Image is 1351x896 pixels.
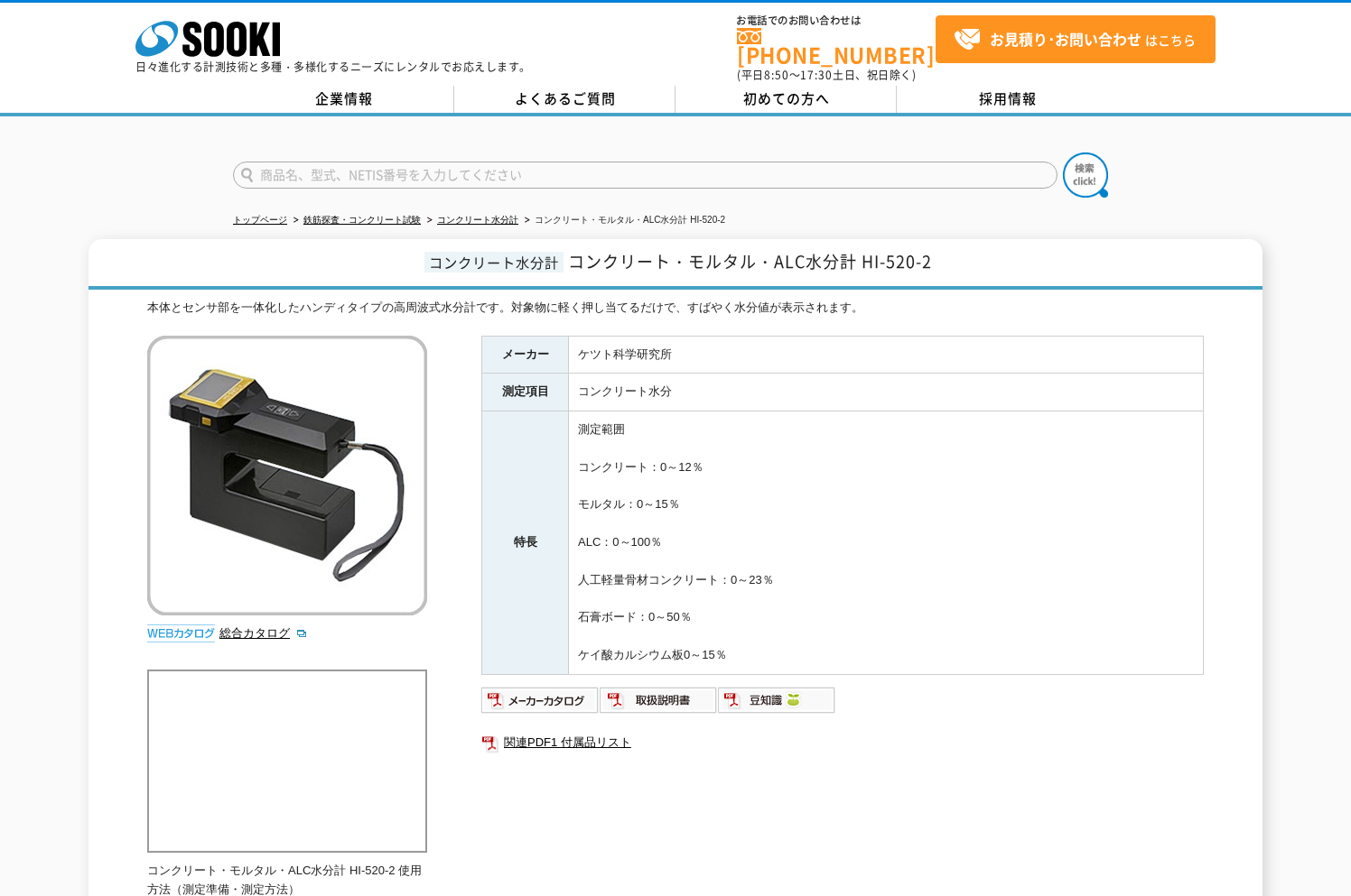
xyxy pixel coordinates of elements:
[569,336,1204,374] td: ケツト科学研究所
[764,67,789,83] span: 8:50
[521,211,725,230] li: コンクリート・モルタル・ALC水分計 HI-520-2
[675,86,897,113] a: 初めての方へ
[481,731,1204,754] a: 関連PDF1 付属品リスト
[303,215,421,225] a: 鉄筋探査・コンクリート試験
[219,626,308,640] a: 総合カタログ
[954,26,1196,53] span: はこちら
[936,15,1216,63] a: お見積り･お問い合わせはこちら
[454,86,675,113] a: よくあるご質問
[482,336,569,374] th: メーカー
[718,686,836,715] img: 豆知識
[147,624,215,642] img: webカタログ
[897,86,1118,113] a: 採用情報
[600,697,718,711] a: 取扱説明書
[569,374,1204,411] td: コンクリート水分
[147,299,1204,318] div: 本体とセンサ部を一体化したハンディタイプの高周波式水分計です。対象物に軽く押し当てるだけで、すばやく水分値が表示されます。
[718,697,836,711] a: 豆知識
[569,411,1204,674] td: 測定範囲 コンクリート：0～12％ モルタル：0～15％ ALC：0～100％ 人工軽量骨材コンクリート：0～23％ 石膏ボード：0～50％ ケイ酸カルシウム板0～15％
[482,411,569,674] th: 特長
[568,249,932,273] span: コンクリート・モルタル・ALC水分計 HI-520-2
[1063,152,1108,198] img: btn_search.png
[737,67,916,83] span: (平日 ～ 土日、祝日除く)
[737,15,936,26] span: お電話でのお問い合わせは
[147,336,427,615] img: コンクリート・モルタル・ALC水分計 HI-520-2
[481,686,600,715] img: メーカーカタログ
[135,61,531,72] p: 日々進化する計測技術と多種・多様化するニーズにレンタルでお応えします。
[743,88,830,108] span: 初めての方へ
[437,215,518,225] a: コンクリート水分計
[233,162,1058,189] input: 商品名、型式、NETIS番号を入力してください
[481,697,600,711] a: メーカーカタログ
[600,686,718,715] img: 取扱説明書
[800,67,833,83] span: 17:30
[424,252,564,272] span: コンクリート水分計
[990,28,1141,50] strong: お見積り･お問い合わせ
[737,28,936,65] a: [PHONE_NUMBER]
[233,86,454,113] a: 企業情報
[233,215,287,225] a: トップページ
[482,374,569,411] th: 測定項目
